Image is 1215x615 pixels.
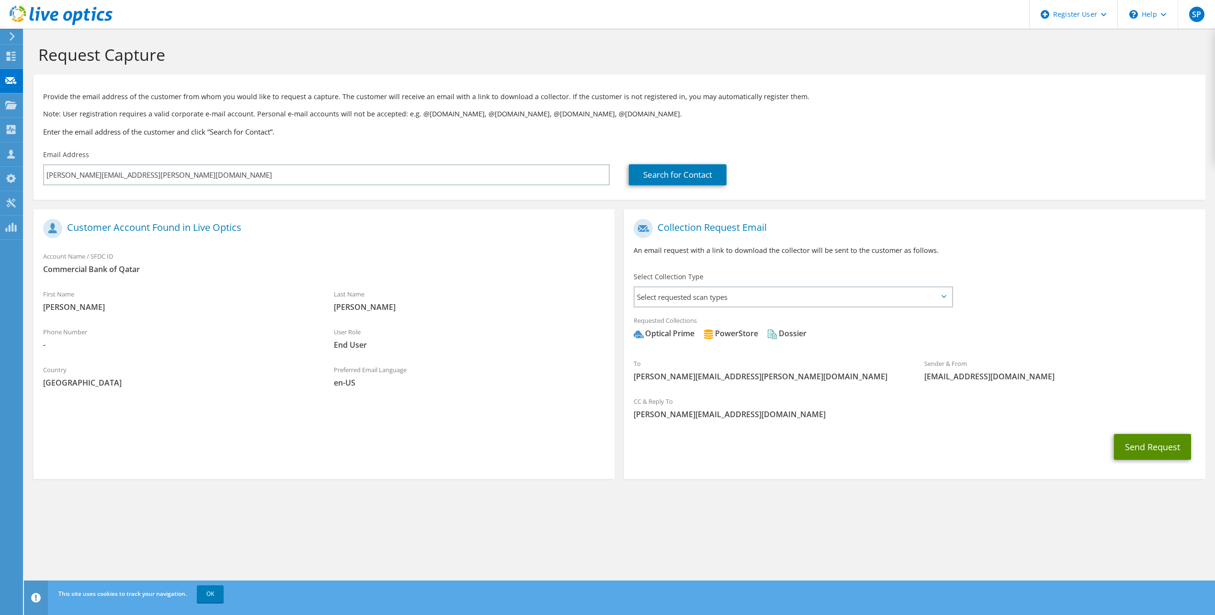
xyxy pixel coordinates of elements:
div: User Role [324,322,615,355]
span: [GEOGRAPHIC_DATA] [43,377,315,388]
div: Phone Number [34,322,324,355]
span: SP [1189,7,1204,22]
div: Dossier [767,328,806,339]
span: This site uses cookies to track your navigation. [58,590,187,598]
label: Email Address [43,150,89,159]
span: Commercial Bank of Qatar [43,264,605,274]
span: [PERSON_NAME] [334,302,605,312]
span: en-US [334,377,605,388]
button: Send Request [1114,434,1191,460]
a: OK [197,585,224,603]
span: - [43,340,315,350]
p: An email request with a link to download the collector will be sent to the customer as follows. [634,245,1195,256]
span: [PERSON_NAME] [43,302,315,312]
p: Provide the email address of the customer from whom you would like to request a capture. The cust... [43,91,1196,102]
div: First Name [34,284,324,317]
div: Sender & From [915,353,1205,387]
div: PowerStore [704,328,758,339]
h1: Collection Request Email [634,219,1191,238]
h3: Enter the email address of the customer and click “Search for Contact”. [43,126,1196,137]
a: Search for Contact [629,164,727,185]
span: [PERSON_NAME][EMAIL_ADDRESS][PERSON_NAME][DOMAIN_NAME] [634,371,905,382]
svg: \n [1129,10,1138,19]
span: End User [334,340,605,350]
span: [PERSON_NAME][EMAIL_ADDRESS][DOMAIN_NAME] [634,409,1195,420]
span: Select requested scan types [635,287,951,307]
div: Requested Collections [624,310,1205,349]
div: Country [34,360,324,393]
div: Last Name [324,284,615,317]
span: [EMAIL_ADDRESS][DOMAIN_NAME] [924,371,1196,382]
div: Preferred Email Language [324,360,615,393]
div: Account Name / SFDC ID [34,246,614,279]
div: CC & Reply To [624,391,1205,424]
h1: Customer Account Found in Live Optics [43,219,600,238]
div: To [624,353,915,387]
div: Optical Prime [634,328,694,339]
h1: Request Capture [38,45,1196,65]
label: Select Collection Type [634,272,704,282]
p: Note: User registration requires a valid corporate e-mail account. Personal e-mail accounts will ... [43,109,1196,119]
